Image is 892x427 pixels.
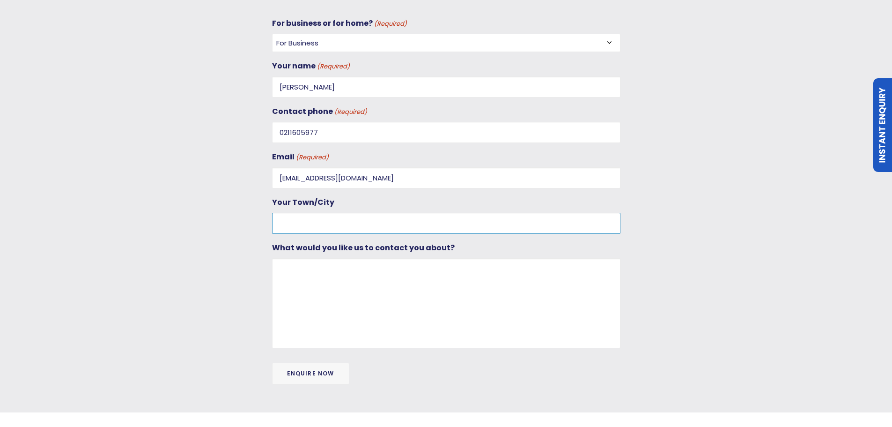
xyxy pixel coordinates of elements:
label: Your Town/City [272,196,334,209]
span: (Required) [373,19,407,30]
label: For business or for home? [272,17,407,30]
a: Instant Enquiry [873,78,892,172]
label: Email [272,150,329,164]
iframe: Chatbot [830,365,879,414]
label: Contact phone [272,105,367,118]
span: (Required) [333,107,367,118]
label: What would you like us to contact you about? [272,241,455,255]
label: Your name [272,60,350,73]
span: (Required) [295,152,329,163]
input: Enquire Now [272,363,349,384]
span: (Required) [316,61,350,72]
